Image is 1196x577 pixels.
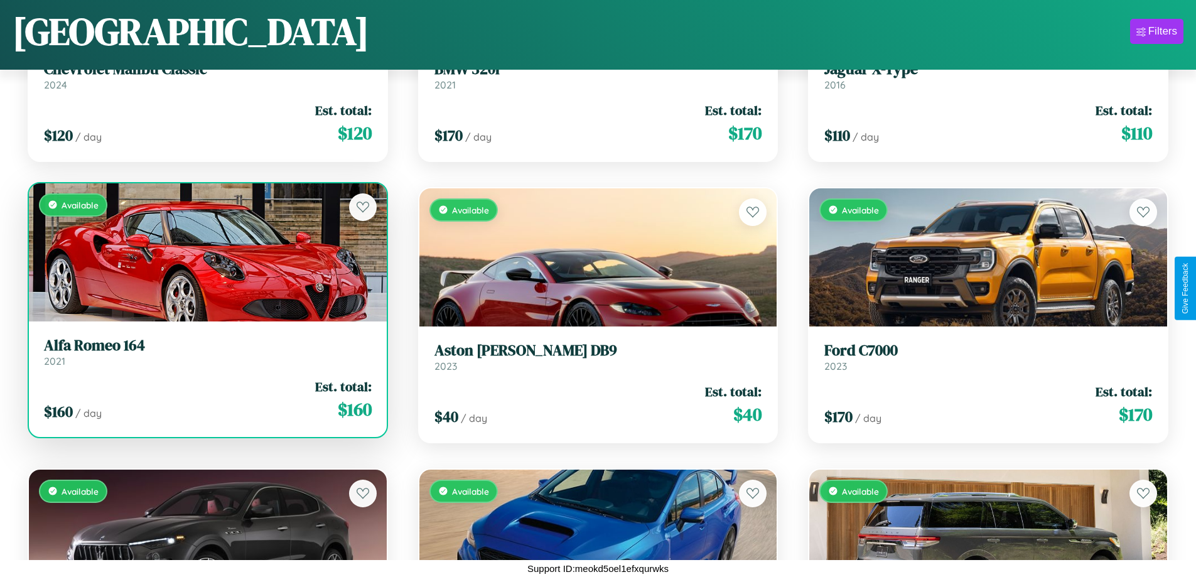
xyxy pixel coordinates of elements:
span: / day [461,412,487,424]
span: $ 110 [824,125,850,146]
span: Available [452,205,489,215]
div: Give Feedback [1181,263,1190,314]
span: / day [853,131,879,143]
span: Est. total: [315,101,372,119]
span: 2023 [434,360,457,372]
h3: Chevrolet Malibu Classic [44,60,372,78]
span: Available [452,486,489,497]
span: $ 170 [824,406,853,427]
p: Support ID: meokd5oel1efxqurwks [527,560,669,577]
span: $ 160 [44,401,73,422]
span: Est. total: [705,101,762,119]
span: $ 40 [733,402,762,427]
span: 2016 [824,78,846,91]
span: 2021 [44,355,65,367]
a: Jaguar X-Type2016 [824,60,1152,91]
span: Est. total: [705,382,762,401]
h3: Alfa Romeo 164 [44,337,372,355]
span: 2021 [434,78,456,91]
div: Filters [1148,25,1177,38]
a: Alfa Romeo 1642021 [44,337,372,367]
span: Est. total: [1096,382,1152,401]
a: BMW 320i2021 [434,60,762,91]
span: 2023 [824,360,847,372]
button: Filters [1130,19,1183,44]
span: $ 120 [44,125,73,146]
span: $ 160 [338,397,372,422]
span: $ 170 [434,125,463,146]
span: / day [75,131,102,143]
h1: [GEOGRAPHIC_DATA] [13,6,369,57]
a: Ford C70002023 [824,342,1152,372]
h3: Jaguar X-Type [824,60,1152,78]
h3: Ford C7000 [824,342,1152,360]
span: $ 110 [1121,121,1152,146]
span: Est. total: [315,377,372,396]
span: 2024 [44,78,67,91]
span: $ 170 [1119,402,1152,427]
span: Available [842,205,879,215]
span: Available [62,200,99,210]
a: Chevrolet Malibu Classic2024 [44,60,372,91]
a: Aston [PERSON_NAME] DB92023 [434,342,762,372]
span: $ 170 [728,121,762,146]
h3: Aston [PERSON_NAME] DB9 [434,342,762,360]
span: Est. total: [1096,101,1152,119]
h3: BMW 320i [434,60,762,78]
span: / day [855,412,881,424]
span: Available [62,486,99,497]
span: $ 120 [338,121,372,146]
span: $ 40 [434,406,458,427]
span: / day [465,131,492,143]
span: Available [842,486,879,497]
span: / day [75,407,102,419]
